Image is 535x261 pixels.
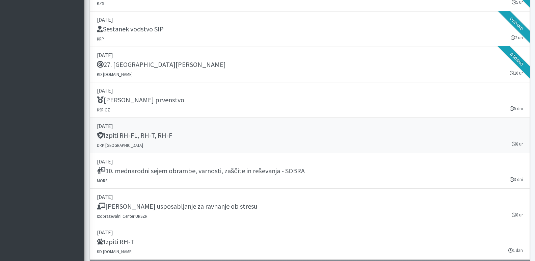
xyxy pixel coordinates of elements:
small: 8 ur [512,141,523,147]
small: K9R CZ [97,107,110,112]
small: KD [DOMAIN_NAME] [97,72,133,77]
a: [DATE] Sestanek vodstvo SIP KRP 2 uri Oddano [90,11,530,47]
small: Izobraževalni Center URSZR [97,213,148,219]
p: [DATE] [97,228,523,236]
small: 8 ur [512,212,523,218]
h5: Sestanek vodstvo SIP [97,25,164,33]
small: 1 dan [508,247,523,254]
small: DRP [GEOGRAPHIC_DATA] [97,142,143,148]
p: [DATE] [97,157,523,165]
h5: [PERSON_NAME] usposabljanje za ravnanje ob stresu [97,202,257,210]
p: [DATE] [97,122,523,130]
a: [DATE] [PERSON_NAME] usposabljanje za ravnanje ob stresu Izobraževalni Center URSZR 8 ur [90,189,530,224]
h5: 10. mednarodni sejem obrambe, varnosti, zaščite in reševanja - SOBRA [97,167,305,175]
p: [DATE] [97,16,523,24]
a: [DATE] Izpiti RH-T KD [DOMAIN_NAME] 1 dan [90,224,530,260]
p: [DATE] [97,86,523,95]
a: [DATE] Izpiti RH-FL, RH-T, RH-F DRP [GEOGRAPHIC_DATA] 8 ur [90,118,530,153]
h5: [PERSON_NAME] prvenstvo [97,96,184,104]
small: KD [DOMAIN_NAME] [97,249,133,254]
small: 5 dni [510,105,523,112]
h5: 27. [GEOGRAPHIC_DATA][PERSON_NAME] [97,60,226,69]
a: [DATE] [PERSON_NAME] prvenstvo K9R CZ 5 dni [90,82,530,118]
small: 3 dni [510,176,523,183]
p: [DATE] [97,193,523,201]
a: [DATE] 10. mednarodni sejem obrambe, varnosti, zaščite in reševanja - SOBRA MORS 3 dni [90,153,530,189]
p: [DATE] [97,51,523,59]
a: [DATE] 27. [GEOGRAPHIC_DATA][PERSON_NAME] KD [DOMAIN_NAME] 10 ur Oddano [90,47,530,82]
small: MORS [97,178,107,183]
h5: Izpiti RH-T [97,238,134,246]
h5: Izpiti RH-FL, RH-T, RH-F [97,131,172,139]
small: KRP [97,36,104,42]
small: KZS [97,1,104,6]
